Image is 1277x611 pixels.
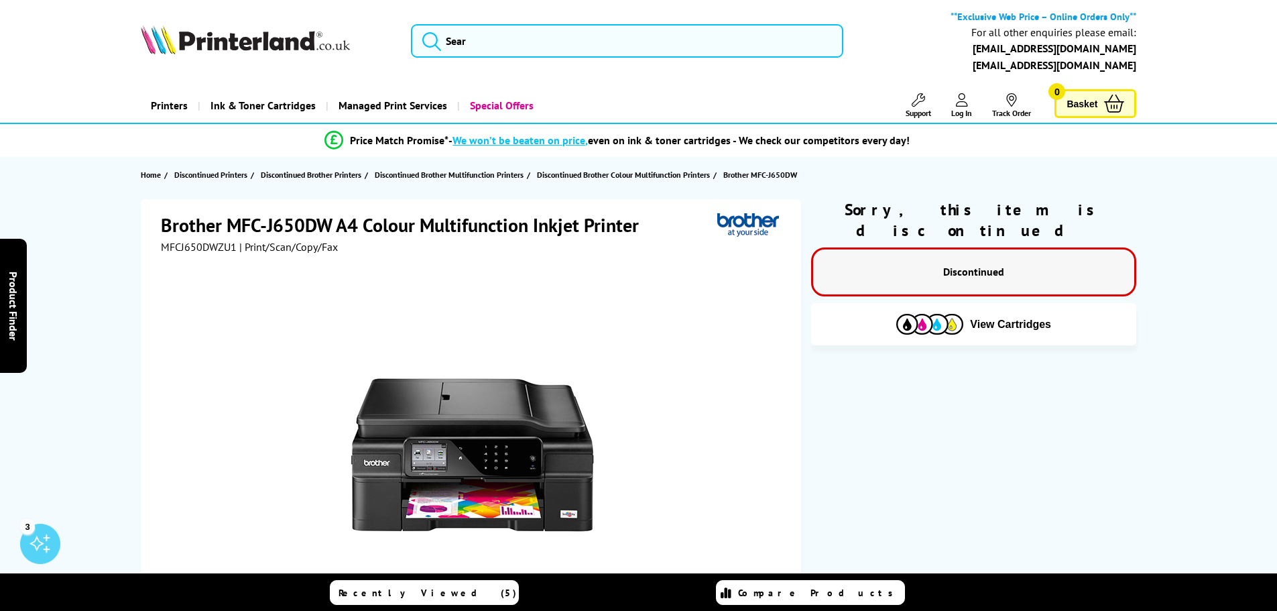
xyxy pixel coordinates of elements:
[896,314,963,335] img: Cartridges
[537,168,710,182] span: Discontinued Brother Colour Multifunction Printers
[350,133,448,147] span: Price Match Promise*
[7,271,20,340] span: Product Finder
[537,168,713,182] a: Discontinued Brother Colour Multifunction Printers
[330,580,519,605] a: Recently Viewed (5)
[141,168,164,182] a: Home
[448,133,910,147] div: - even on ink & toner cartridges - We check our competitors every day!
[326,89,457,123] a: Managed Print Services
[1054,89,1136,118] a: Basket 0
[723,168,797,182] span: Brother MFC-J650DW
[375,168,527,182] a: Discontinued Brother Multifunction Printers
[457,89,544,123] a: Special Offers
[174,168,247,182] span: Discontinued Printers
[261,168,361,182] span: Discontinued Brother Printers
[973,42,1136,55] a: [EMAIL_ADDRESS][DOMAIN_NAME]
[827,263,1121,281] p: Discontinued
[174,168,251,182] a: Discontinued Printers
[1067,95,1097,113] span: Basket
[951,108,972,118] span: Log In
[261,168,365,182] a: Discontinued Brother Printers
[951,10,1136,23] b: **Exclusive Web Price – Online Orders Only**
[141,25,350,54] img: Printerland Logo
[161,240,237,254] span: MFCJ650DWZU1
[723,168,800,182] a: Brother MFC-J650DW
[821,313,1126,335] button: View Cartridges
[161,213,652,237] h1: Brother MFC-J650DW A4 Colour Multifunction Inkjet Printer
[992,93,1031,118] a: Track Order
[716,580,905,605] a: Compare Products
[141,89,198,123] a: Printers
[906,93,931,118] a: Support
[141,25,395,57] a: Printerland Logo
[339,587,517,599] span: Recently Viewed (5)
[1048,83,1065,100] span: 0
[411,24,843,58] input: Sear
[717,213,779,237] img: Brother
[971,26,1136,39] div: For all other enquiries please email:
[973,58,1136,72] a: [EMAIL_ADDRESS][DOMAIN_NAME]
[375,168,524,182] span: Discontinued Brother Multifunction Printers
[210,89,316,123] span: Ink & Toner Cartridges
[951,93,972,118] a: Log In
[970,319,1051,331] span: View Cartridges
[20,519,35,534] div: 3
[738,587,900,599] span: Compare Products
[341,280,604,543] img: Brother MFC-J650DW
[239,240,338,254] span: | Print/Scan/Copy/Fax
[198,89,326,123] a: Ink & Toner Cartridges
[141,168,161,182] span: Home
[906,108,931,118] span: Support
[452,133,588,147] span: We won’t be beaten on price,
[811,199,1136,241] div: Sorry, this item is discontinued
[109,129,1126,152] li: modal_Promise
